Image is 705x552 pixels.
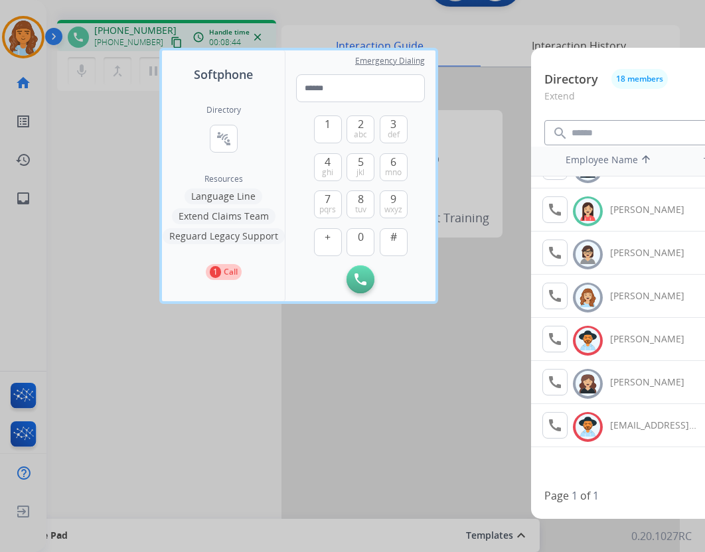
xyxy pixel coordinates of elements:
p: Directory [544,70,598,88]
button: 0 [347,228,374,256]
button: 1Call [206,264,242,280]
img: avatar [578,374,597,394]
p: of [580,488,590,504]
span: abc [354,129,367,140]
img: avatar [578,287,597,308]
span: mno [385,167,402,178]
button: # [380,228,408,256]
button: Extend Claims Team [172,208,275,224]
button: 8tuv [347,190,374,218]
mat-icon: connect_without_contact [216,131,232,147]
img: avatar [578,244,597,265]
div: [PERSON_NAME] [610,289,699,303]
span: + [325,229,331,245]
span: 1 [325,116,331,132]
p: Page [544,488,569,504]
span: 6 [390,154,396,170]
span: ghi [322,167,333,178]
span: wxyz [384,204,402,215]
div: [PERSON_NAME] [610,246,699,259]
mat-icon: search [552,125,568,141]
div: [PERSON_NAME] [610,332,699,346]
img: avatar [578,201,597,222]
button: 5jkl [347,153,374,181]
mat-icon: call [547,374,563,390]
mat-icon: call [547,288,563,304]
button: 4ghi [314,153,342,181]
span: def [388,129,400,140]
span: jkl [356,167,364,178]
span: 2 [358,116,364,132]
p: 1 [210,266,221,278]
div: [PERSON_NAME] [610,203,699,216]
span: 9 [390,191,396,207]
span: tuv [355,204,366,215]
button: 2abc [347,115,374,143]
img: call-button [354,273,366,285]
span: 0 [358,229,364,245]
button: 6mno [380,153,408,181]
span: Emergency Dialing [355,56,425,66]
mat-icon: call [547,202,563,218]
button: 1 [314,115,342,143]
img: avatar [578,417,597,437]
th: Employee Name [559,147,678,176]
button: 7pqrs [314,190,342,218]
p: Call [224,266,238,278]
mat-icon: call [547,417,563,433]
button: + [314,228,342,256]
div: [PERSON_NAME] [610,376,699,389]
button: Reguard Legacy Support [163,228,285,244]
span: 8 [358,191,364,207]
span: 4 [325,154,331,170]
img: avatar [578,330,597,351]
div: [EMAIL_ADDRESS][DOMAIN_NAME] [610,419,699,432]
button: 3def [380,115,408,143]
h2: Directory [206,105,241,115]
span: 5 [358,154,364,170]
mat-icon: call [547,245,563,261]
button: 9wxyz [380,190,408,218]
span: Resources [204,174,243,184]
span: pqrs [319,204,336,215]
button: 18 members [611,69,668,89]
span: # [390,229,397,245]
span: Softphone [194,65,253,84]
mat-icon: call [547,331,563,347]
span: 7 [325,191,331,207]
button: Language Line [185,188,262,204]
mat-icon: arrow_upward [638,153,654,169]
span: 3 [390,116,396,132]
p: 0.20.1027RC [631,528,692,544]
